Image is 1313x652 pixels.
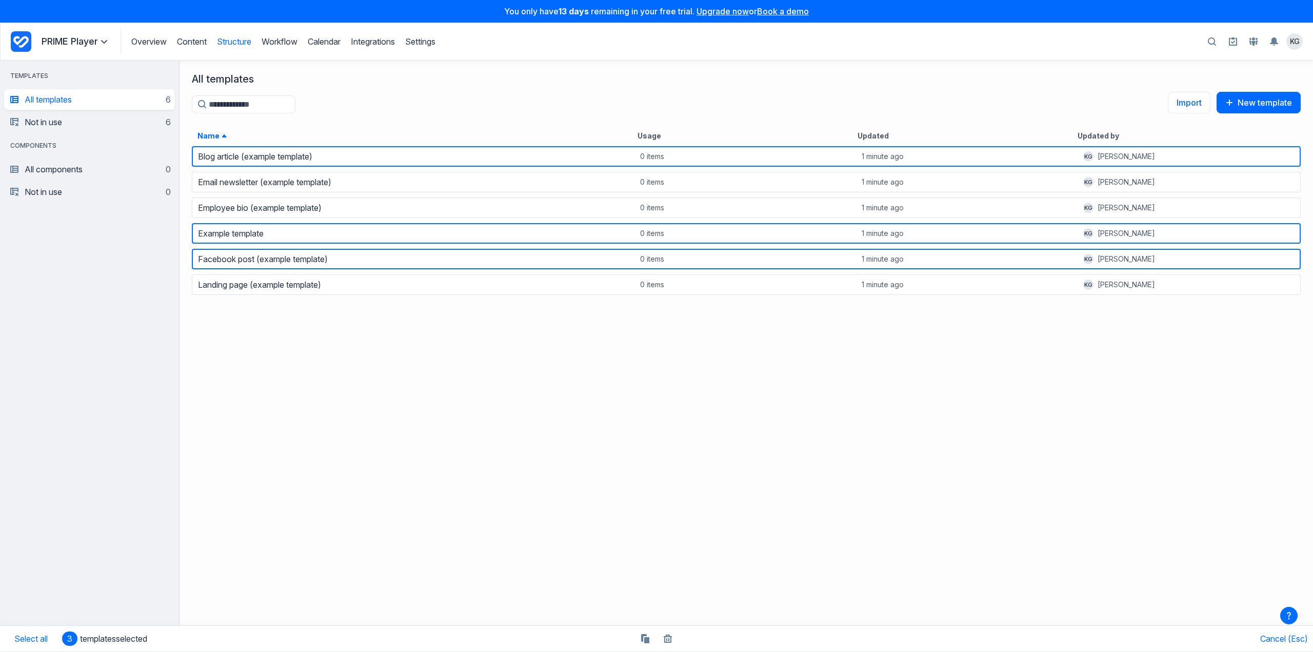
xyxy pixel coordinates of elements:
[198,151,312,162] a: Blog article (example template)
[662,633,674,645] button: Bulk delete templates
[757,6,809,16] a: Book a demo
[177,36,207,47] a: Content
[10,159,171,180] a: All components0
[180,144,1313,650] div: grid
[4,71,54,81] span: templates
[10,89,171,110] a: All templates6
[1098,203,1155,213] div: [PERSON_NAME]
[1083,254,1093,264] span: KG
[198,254,328,264] a: Facebook post (example template)
[635,278,857,292] div: 0 items
[166,164,171,174] span: 0
[862,254,904,264] div: 1 minute ago
[198,280,321,290] a: Landing page (example template)
[192,131,632,141] div: Name
[1098,177,1155,187] div: [PERSON_NAME]
[1083,203,1093,213] span: KG
[1245,33,1262,50] a: People and Groups
[1083,228,1093,239] span: KG
[1203,32,1221,51] button: Open search
[131,36,167,47] a: Overview
[1098,280,1155,290] div: [PERSON_NAME]
[1290,36,1300,47] span: KG
[351,36,395,47] a: Integrations
[308,36,341,47] a: Calendar
[635,175,857,189] div: 0 items
[1266,33,1282,50] button: Toggle the notification sidebar
[697,6,749,16] a: Upgrade now
[1083,177,1093,187] span: KG
[6,6,1307,16] p: You only have remaining in your free trial. or
[166,94,171,105] span: 6
[862,280,904,290] div: 1 minute ago
[42,35,110,48] summary: PRIME Player
[217,36,251,47] a: Structure
[559,6,589,16] strong: 13 days
[1260,634,1308,644] button: Cancel (Esc)
[1098,254,1155,264] div: [PERSON_NAME]
[1083,280,1093,290] span: KG
[10,112,171,132] a: Not in use6
[198,203,322,213] a: Employee bio (example template)
[1098,151,1155,162] div: [PERSON_NAME]
[198,228,264,239] a: Example template
[1168,92,1210,113] button: Import
[405,36,435,47] a: Settings
[1083,151,1093,162] span: KG
[635,252,857,266] div: 0 items
[1286,33,1303,50] summary: View profile menu
[166,187,171,197] span: 0
[11,29,31,54] a: Project Dashboard
[166,117,171,127] span: 6
[10,182,171,202] a: Not in use0
[639,633,651,645] button: Bulk duplicate templates
[862,177,904,187] div: 1 minute ago
[1072,131,1292,141] div: Updated by
[862,203,904,213] div: 1 minute ago
[198,177,331,187] a: Email newsletter (example template)
[852,131,1072,141] div: Updated
[862,151,904,162] div: 1 minute ago
[1225,33,1241,50] a: Setup guide
[635,149,857,164] div: 0 items
[1217,92,1301,113] button: New template
[4,141,63,151] span: components
[635,226,857,241] div: 0 items
[262,36,297,47] a: Workflow
[192,73,295,85] h2: All templates
[862,228,904,239] div: 1 minute ago
[1098,228,1155,239] div: [PERSON_NAME]
[632,131,852,141] div: Usage
[635,201,857,215] div: 0 items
